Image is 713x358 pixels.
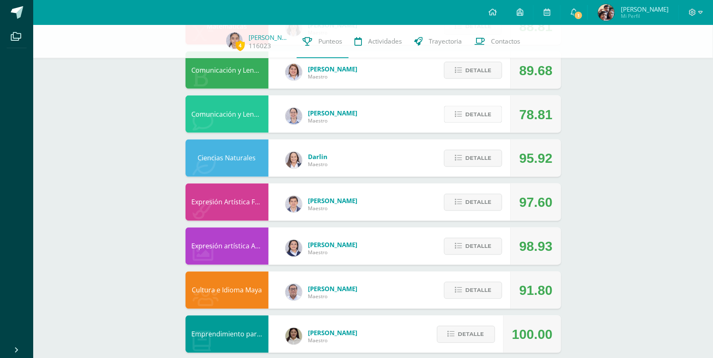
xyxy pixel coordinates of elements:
img: 5778bd7e28cf89dedf9ffa8080fc1cd8.png [286,284,302,301]
span: [PERSON_NAME] [621,5,669,13]
span: Maestro [308,161,328,168]
span: Detalle [465,283,491,298]
span: [PERSON_NAME] [308,329,358,337]
span: [PERSON_NAME] [308,241,358,249]
a: Contactos [469,25,527,58]
div: Expresión artística ARTES PLÁSTICAS [186,228,269,265]
div: 97.60 [519,184,552,221]
div: 91.80 [519,272,552,309]
button: Detalle [444,194,502,211]
a: Punteos [297,25,349,58]
div: Comunicación y Lenguaje Inglés [186,96,269,133]
div: Comunicación y Lenguaje Idioma Español [186,51,269,89]
span: Contactos [491,37,520,46]
div: 98.93 [519,228,552,265]
span: Punteos [319,37,342,46]
span: 4 [236,40,245,51]
span: Maestro [308,293,358,300]
span: 1 [574,11,583,20]
span: Detalle [465,195,491,210]
div: Emprendimiento para la Productividad [186,316,269,353]
div: 100.00 [512,316,553,353]
span: Actividades [369,37,402,46]
button: Detalle [444,282,502,299]
a: [PERSON_NAME] [249,33,291,42]
div: 89.68 [519,52,552,89]
span: Maestro [308,117,358,124]
button: Detalle [444,62,502,79]
span: Mi Perfil [621,12,669,20]
img: 1d1893dffc2a5cb51e37830242393691.png [226,32,243,49]
span: Detalle [465,151,491,166]
img: 2888544038d106339d2fbd494f6dd41f.png [598,4,615,21]
img: daba15fc5312cea3888e84612827f950.png [286,108,302,125]
div: Cultura e Idioma Maya [186,272,269,309]
span: Darlin [308,153,328,161]
a: Trayectoria [408,25,469,58]
button: Detalle [444,238,502,255]
span: [PERSON_NAME] [308,109,358,117]
span: Detalle [465,107,491,122]
span: [PERSON_NAME] [308,285,358,293]
img: a4e180d3c88e615cdf9cba2a7be06673.png [286,64,302,81]
button: Detalle [437,326,495,343]
span: Detalle [465,239,491,254]
img: 7b13906345788fecd41e6b3029541beb.png [286,328,302,345]
button: Detalle [444,106,502,123]
span: Detalle [465,63,491,78]
img: 799791cd4ec4703767168e1db4dfe2dd.png [286,240,302,257]
span: [PERSON_NAME] [308,197,358,205]
div: 78.81 [519,96,552,133]
span: Trayectoria [429,37,462,46]
div: Expresión Artística FORMACIÓN MUSICAL [186,184,269,221]
button: Detalle [444,150,502,167]
a: 116023 [249,42,271,50]
img: 794815d7ffad13252b70ea13fddba508.png [286,152,302,169]
img: 32863153bf8bbda601a51695c130e98e.png [286,196,302,213]
div: 95.92 [519,140,552,177]
span: [PERSON_NAME] [308,65,358,73]
div: Ciencias Naturales [186,140,269,177]
a: Actividades [349,25,408,58]
span: Maestro [308,249,358,256]
span: Maestro [308,205,358,212]
span: Detalle [458,327,484,342]
span: Maestro [308,337,358,344]
span: Maestro [308,73,358,80]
